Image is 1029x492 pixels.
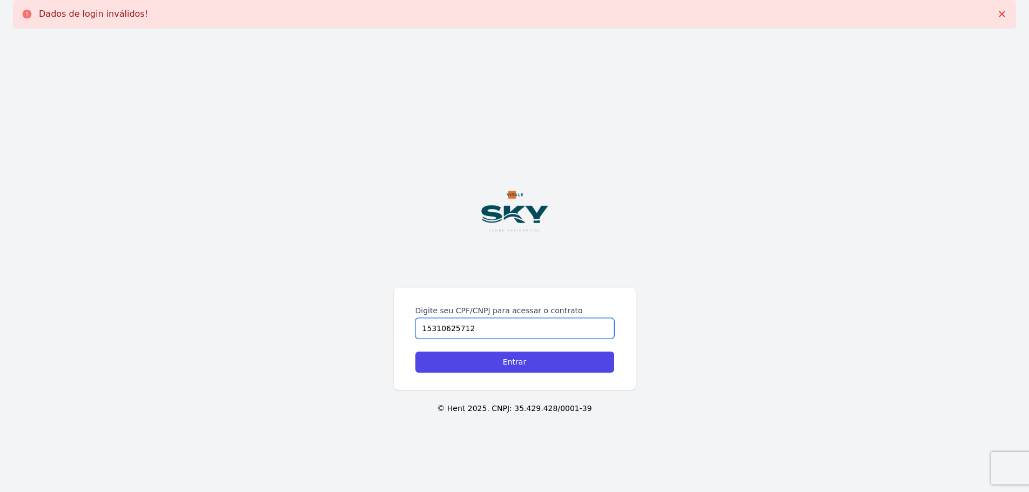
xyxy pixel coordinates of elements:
[455,152,574,271] img: Logo%20Vitale%20SKY%20Azul.png
[39,9,148,19] p: Dados de login inválidos!
[415,318,614,339] input: Digite seu CPF ou CNPJ
[415,352,614,373] input: Entrar
[17,403,1012,414] p: © Hent 2025. CNPJ: 35.429.428/0001-39
[415,305,614,316] label: Digite seu CPF/CNPJ para acessar o contrato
